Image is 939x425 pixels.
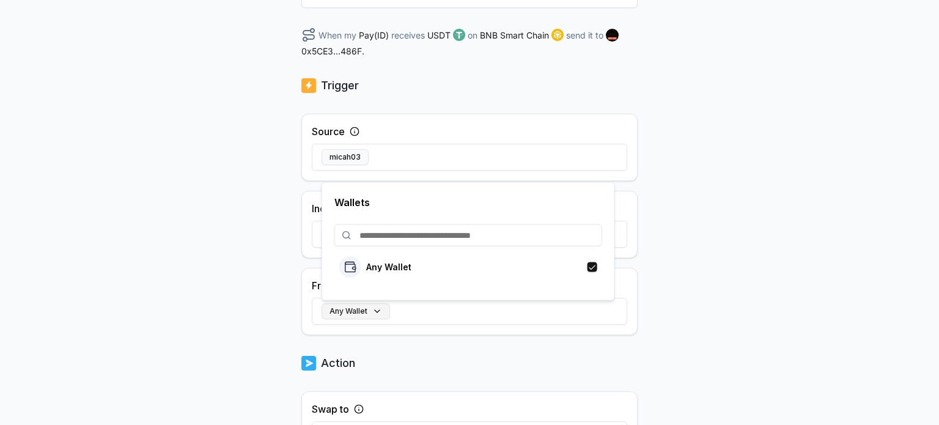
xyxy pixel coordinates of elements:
img: logo [453,29,465,41]
label: Swap to [312,402,349,416]
label: From [312,278,336,293]
p: Wallets [334,195,602,210]
div: Any Wallet [322,182,615,301]
label: Source [312,124,345,139]
p: Action [321,355,355,372]
label: Incoming Funds [312,201,383,216]
span: BNB Smart Chain [480,29,549,42]
span: 0x5CE3...486F . [301,45,364,57]
img: logo [551,29,564,41]
img: logo [339,256,361,278]
button: micah03 [322,149,369,165]
p: Any Wallet [366,262,411,272]
img: logo [301,355,316,372]
div: When my receives on send it to [301,28,638,57]
button: Any Wallet [322,303,390,319]
span: USDT [427,29,451,42]
span: Pay(ID) [359,29,389,42]
p: Trigger [321,77,359,94]
img: logo [301,77,316,94]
